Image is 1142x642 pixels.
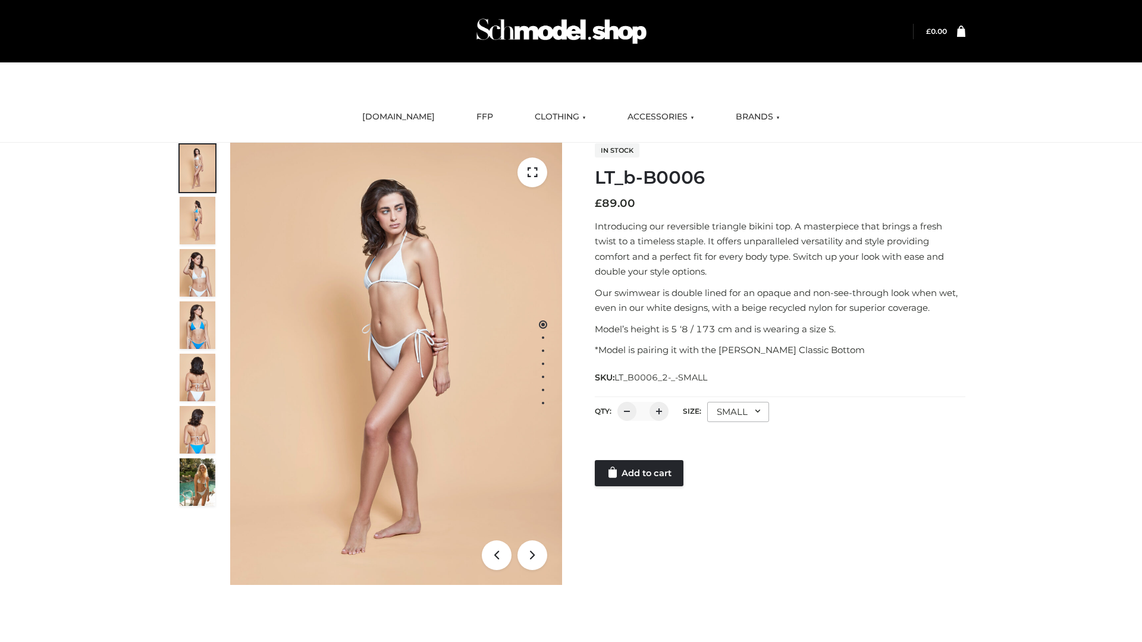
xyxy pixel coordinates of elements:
[180,406,215,454] img: ArielClassicBikiniTop_CloudNine_AzureSky_OW114ECO_8-scaled.jpg
[683,407,701,416] label: Size:
[180,144,215,192] img: ArielClassicBikiniTop_CloudNine_AzureSky_OW114ECO_1-scaled.jpg
[926,27,947,36] bdi: 0.00
[230,143,562,585] img: ArielClassicBikiniTop_CloudNine_AzureSky_OW114ECO_1
[614,372,707,383] span: LT_B0006_2-_-SMALL
[180,354,215,401] img: ArielClassicBikiniTop_CloudNine_AzureSky_OW114ECO_7-scaled.jpg
[353,104,444,130] a: [DOMAIN_NAME]
[595,219,965,279] p: Introducing our reversible triangle bikini top. A masterpiece that brings a fresh twist to a time...
[595,197,635,210] bdi: 89.00
[926,27,931,36] span: £
[595,167,965,188] h1: LT_b-B0006
[595,460,683,486] a: Add to cart
[595,143,639,158] span: In stock
[595,285,965,316] p: Our swimwear is double lined for an opaque and non-see-through look when wet, even in our white d...
[727,104,789,130] a: BRANDS
[595,407,611,416] label: QTY:
[180,301,215,349] img: ArielClassicBikiniTop_CloudNine_AzureSky_OW114ECO_4-scaled.jpg
[180,197,215,244] img: ArielClassicBikiniTop_CloudNine_AzureSky_OW114ECO_2-scaled.jpg
[595,322,965,337] p: Model’s height is 5 ‘8 / 173 cm and is wearing a size S.
[468,104,502,130] a: FFP
[526,104,595,130] a: CLOTHING
[472,8,651,55] img: Schmodel Admin 964
[707,402,769,422] div: SMALL
[595,342,965,358] p: *Model is pairing it with the [PERSON_NAME] Classic Bottom
[180,458,215,506] img: Arieltop_CloudNine_AzureSky2.jpg
[595,370,708,385] span: SKU:
[180,249,215,297] img: ArielClassicBikiniTop_CloudNine_AzureSky_OW114ECO_3-scaled.jpg
[595,197,602,210] span: £
[926,27,947,36] a: £0.00
[619,104,703,130] a: ACCESSORIES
